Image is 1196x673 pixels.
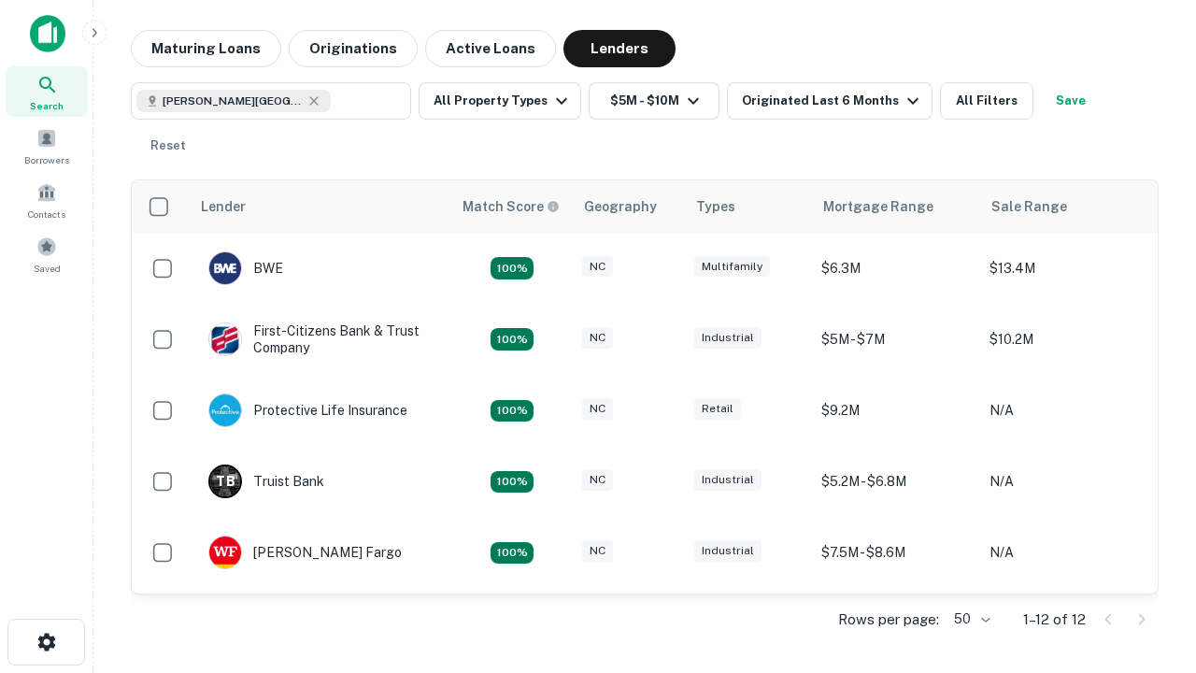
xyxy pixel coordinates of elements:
[694,540,762,562] div: Industrial
[24,152,69,167] span: Borrowers
[6,66,88,117] a: Search
[163,93,303,109] span: [PERSON_NAME][GEOGRAPHIC_DATA], [GEOGRAPHIC_DATA]
[30,15,65,52] img: capitalize-icon.png
[208,251,283,285] div: BWE
[694,327,762,349] div: Industrial
[742,90,924,112] div: Originated Last 6 Months
[34,261,61,276] span: Saved
[685,180,812,233] th: Types
[838,609,939,631] p: Rows per page:
[694,469,762,491] div: Industrial
[208,465,324,498] div: Truist Bank
[209,537,241,568] img: picture
[419,82,581,120] button: All Property Types
[812,517,980,588] td: $7.5M - $8.6M
[208,394,407,427] div: Protective Life Insurance
[138,127,198,165] button: Reset
[980,375,1148,446] td: N/A
[589,82,719,120] button: $5M - $10M
[582,398,613,420] div: NC
[812,446,980,517] td: $5.2M - $6.8M
[289,30,418,67] button: Originations
[6,121,88,171] a: Borrowers
[980,233,1148,304] td: $13.4M
[491,328,534,351] div: Matching Properties: 2, hasApolloMatch: undefined
[208,536,402,569] div: [PERSON_NAME] Fargo
[463,196,560,217] div: Capitalize uses an advanced AI algorithm to match your search with the best lender. The match sco...
[201,195,246,218] div: Lender
[980,588,1148,659] td: N/A
[991,195,1067,218] div: Sale Range
[491,471,534,494] div: Matching Properties: 3, hasApolloMatch: undefined
[582,327,613,349] div: NC
[563,30,676,67] button: Lenders
[980,517,1148,588] td: N/A
[208,322,433,356] div: First-citizens Bank & Trust Company
[463,196,556,217] h6: Match Score
[30,98,64,113] span: Search
[823,195,933,218] div: Mortgage Range
[812,180,980,233] th: Mortgage Range
[694,398,741,420] div: Retail
[491,542,534,565] div: Matching Properties: 2, hasApolloMatch: undefined
[209,323,241,355] img: picture
[812,233,980,304] td: $6.3M
[190,180,451,233] th: Lender
[812,588,980,659] td: $8.8M
[940,82,1033,120] button: All Filters
[582,540,613,562] div: NC
[980,446,1148,517] td: N/A
[980,180,1148,233] th: Sale Range
[28,207,65,222] span: Contacts
[980,304,1148,375] td: $10.2M
[1103,523,1196,613] iframe: Chat Widget
[947,606,993,633] div: 50
[491,400,534,422] div: Matching Properties: 2, hasApolloMatch: undefined
[425,30,556,67] button: Active Loans
[1023,609,1086,631] p: 1–12 of 12
[6,175,88,225] a: Contacts
[694,256,770,278] div: Multifamily
[451,180,573,233] th: Capitalize uses an advanced AI algorithm to match your search with the best lender. The match sco...
[216,472,235,492] p: T B
[209,252,241,284] img: picture
[491,257,534,279] div: Matching Properties: 2, hasApolloMatch: undefined
[209,394,241,426] img: picture
[6,229,88,279] a: Saved
[131,30,281,67] button: Maturing Loans
[696,195,735,218] div: Types
[812,304,980,375] td: $5M - $7M
[584,195,657,218] div: Geography
[582,256,613,278] div: NC
[727,82,933,120] button: Originated Last 6 Months
[573,180,685,233] th: Geography
[582,469,613,491] div: NC
[1041,82,1101,120] button: Save your search to get updates of matches that match your search criteria.
[812,375,980,446] td: $9.2M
